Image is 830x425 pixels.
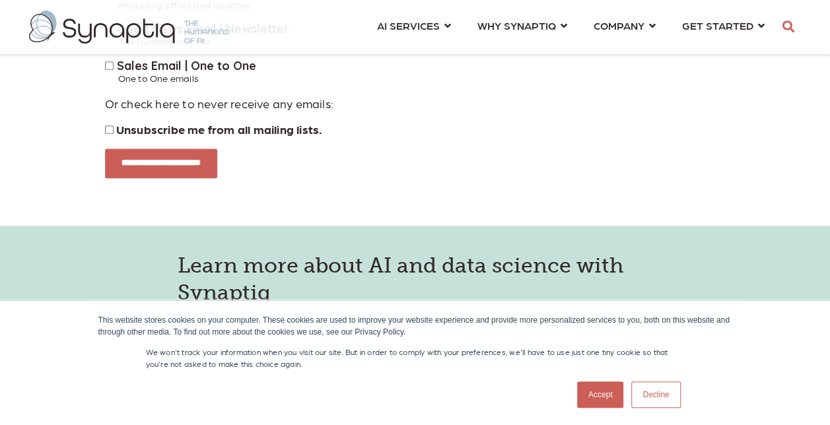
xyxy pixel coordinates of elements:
input: Unsubscribe me from all mailing lists. [105,125,114,134]
a: Accept [577,381,624,408]
h3: Learn more about AI and data science with Synaptiq [178,252,653,307]
span: COMPANY [594,16,644,34]
p: We won't track your information when you visit our site. But in order to comply with your prefere... [146,346,685,370]
span: Email [151,58,182,73]
img: synaptiq logo-2 [29,11,229,44]
span: GET STARTED [682,16,753,34]
nav: menu [364,3,778,51]
div: This website stores cookies on your computer. These cookies are used to improve your website expe... [98,314,732,338]
span: AI SERVICES [377,16,440,34]
a: AI SERVICES [377,13,451,38]
span: Sales [117,58,148,73]
a: GET STARTED [682,13,765,38]
span: | [185,58,188,73]
p: One to One emails [105,73,726,84]
a: WHY SYNAPTIQ [477,13,567,38]
a: COMPANY [594,13,656,38]
span: Unsubscribe me from all mailing lists. [116,122,323,136]
p: Or check here to never receive any emails: [105,96,726,111]
span: One to One [191,58,256,73]
span: WHY SYNAPTIQ [477,16,556,34]
a: Decline [631,381,680,408]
